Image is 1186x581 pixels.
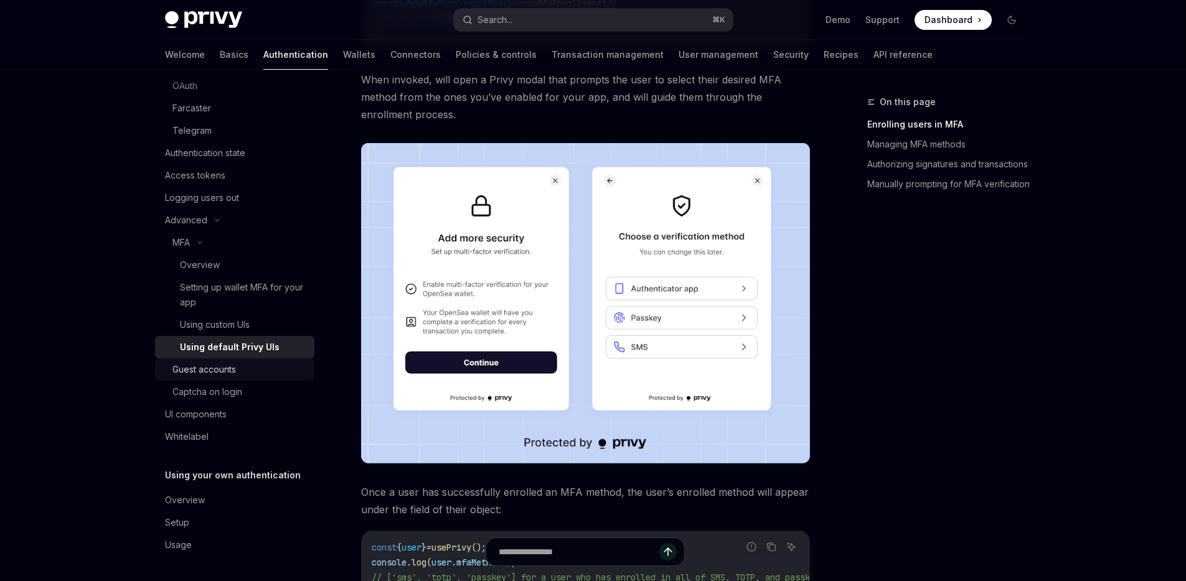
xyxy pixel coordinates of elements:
a: Overview [155,254,314,276]
a: Telegram [155,119,314,142]
span: Dashboard [925,14,972,26]
span: ⌘ K [712,15,725,25]
a: Policies & controls [456,40,537,70]
a: Wallets [343,40,375,70]
a: API reference [873,40,933,70]
a: Using default Privy UIs [155,336,314,358]
a: Farcaster [155,97,314,119]
div: Farcaster [172,101,211,116]
a: Overview [155,489,314,511]
button: Toggle dark mode [1002,10,1022,30]
div: Captcha on login [172,384,242,399]
a: Enrolling users in MFA [867,114,1032,134]
img: dark logo [165,11,242,29]
a: Welcome [165,40,205,70]
div: Overview [165,493,205,508]
div: Access tokens [165,168,225,183]
a: Whitelabel [155,425,314,448]
img: images/MFA.png [361,143,810,463]
a: Managing MFA methods [867,134,1032,154]
a: Logging users out [155,187,314,209]
div: Authentication state [165,146,245,160]
button: Search...⌘K [454,9,733,31]
a: Captcha on login [155,381,314,403]
a: Basics [220,40,248,70]
div: Guest accounts [172,362,236,377]
a: Demo [826,14,850,26]
div: UI components [165,407,227,422]
div: Search... [478,12,512,27]
a: Guest accounts [155,358,314,381]
button: Advanced [155,209,314,231]
a: User management [679,40,758,70]
a: Using custom UIs [155,314,314,336]
div: Using default Privy UIs [180,340,280,355]
div: Usage [165,537,192,552]
span: On this page [880,95,936,109]
a: Recipes [824,40,859,70]
a: Setup [155,511,314,534]
input: Ask a question... [499,538,659,565]
a: UI components [155,403,314,425]
div: Setting up wallet MFA for your app [180,280,307,310]
a: Dashboard [915,10,992,30]
a: Access tokens [155,164,314,187]
h5: Using your own authentication [165,468,301,483]
a: Authorizing signatures and transactions [867,154,1032,174]
a: Support [865,14,900,26]
a: Setting up wallet MFA for your app [155,276,314,314]
a: Connectors [390,40,441,70]
a: Manually prompting for MFA verification [867,174,1032,194]
div: Telegram [172,123,212,138]
a: Authentication state [155,142,314,164]
button: MFA [155,231,314,254]
button: Send message [659,543,677,560]
a: Authentication [263,40,328,70]
a: Usage [155,534,314,556]
a: Security [773,40,809,70]
span: Once a user has successfully enrolled an MFA method, the user’s enrolled method will appear under... [361,483,810,518]
div: Whitelabel [165,429,209,444]
div: Using custom UIs [180,317,250,332]
div: MFA [172,235,190,250]
div: Setup [165,515,189,530]
div: Logging users out [165,190,239,205]
div: Advanced [165,213,207,228]
div: Overview [180,258,220,272]
span: When invoked, will open a Privy modal that prompts the user to select their desired MFA method fr... [361,71,810,123]
a: Transaction management [552,40,664,70]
